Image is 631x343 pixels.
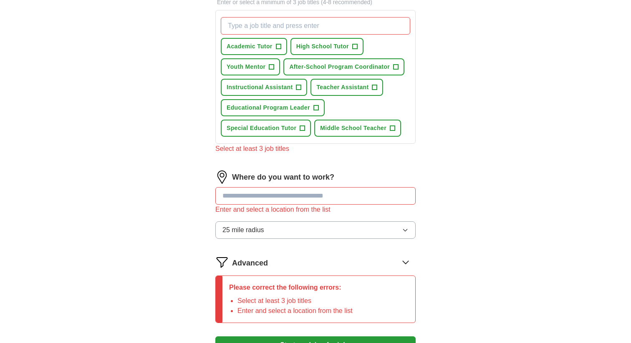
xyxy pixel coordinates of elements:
[221,17,410,35] input: Type a job title and press enter
[215,221,416,239] button: 25 mile radius
[296,42,349,51] span: High School Tutor
[314,120,401,137] button: Middle School Teacher
[221,79,307,96] button: Instructional Assistant
[221,58,280,75] button: Youth Mentor
[229,283,353,293] p: Please correct the following errors:
[289,63,390,71] span: After-School Program Coordinator
[227,42,273,51] span: Academic Tutor
[221,99,325,116] button: Educational Program Leader
[215,170,229,184] img: location.png
[320,124,386,133] span: Middle School Teacher
[316,83,369,92] span: Teacher Assistant
[227,124,296,133] span: Special Education Tutor
[227,63,265,71] span: Youth Mentor
[232,258,268,269] span: Advanced
[222,225,264,235] span: 25 mile radius
[283,58,404,75] button: After-School Program Coordinator
[215,144,416,154] div: Select at least 3 job titles
[227,103,310,112] span: Educational Program Leader
[221,38,287,55] button: Academic Tutor
[221,120,311,137] button: Special Education Tutor
[215,255,229,269] img: filter
[290,38,363,55] button: High School Tutor
[215,205,416,215] div: Enter and select a location from the list
[232,172,334,183] label: Where do you want to work?
[310,79,383,96] button: Teacher Assistant
[237,296,353,306] li: Select at least 3 job titles
[237,306,353,316] li: Enter and select a location from the list
[227,83,293,92] span: Instructional Assistant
